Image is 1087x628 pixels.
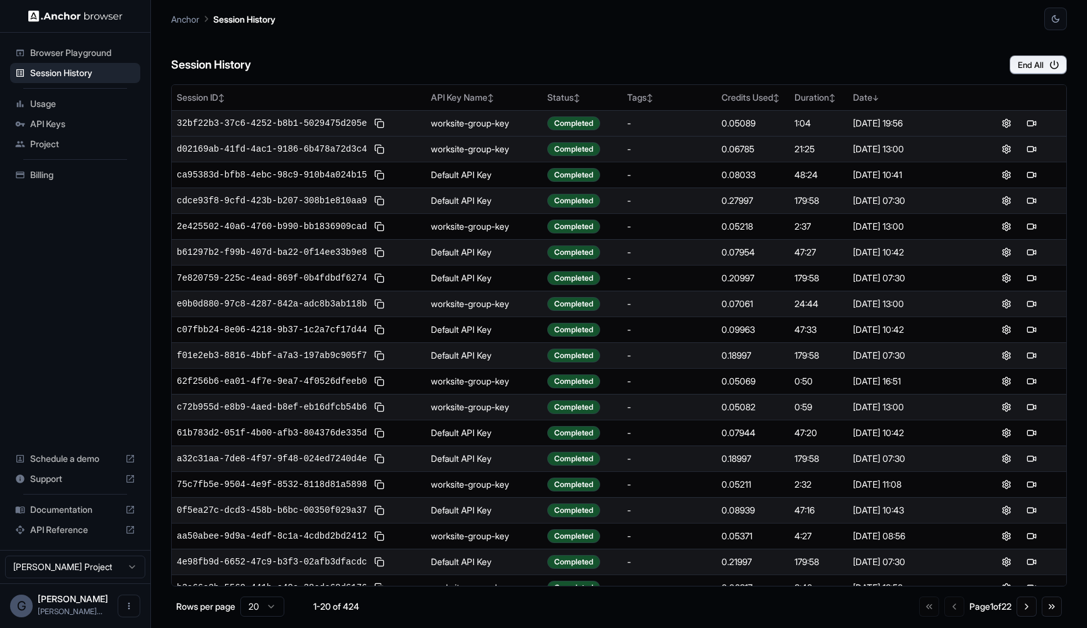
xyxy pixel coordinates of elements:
[177,375,367,388] span: 62f256b6-ea01-4f7e-9ea7-4f0526dfeeb0
[794,298,844,310] div: 24:44
[547,271,600,285] div: Completed
[647,93,653,103] span: ↕
[431,91,537,104] div: API Key Name
[722,427,784,439] div: 0.07944
[177,323,367,336] span: c07fbb24-8e06-4218-9b37-1c2a7cf17d44
[177,298,367,310] span: e0b0d880-97c8-4287-842a-adc8b3ab118b
[177,169,367,181] span: ca95383d-bfb8-4ebc-98c9-910b4a024b15
[853,272,966,284] div: [DATE] 07:30
[28,10,123,22] img: Anchor Logo
[722,375,784,388] div: 0.05069
[627,169,711,181] div: -
[177,478,367,491] span: 75c7fb5e-9504-4e9f-8532-8118d81a5898
[426,368,542,394] td: worksite-group-key
[722,401,784,413] div: 0.05082
[627,220,711,233] div: -
[426,471,542,497] td: worksite-group-key
[794,323,844,336] div: 47:33
[171,56,251,74] h6: Session History
[722,298,784,310] div: 0.07061
[10,449,140,469] div: Schedule a demo
[547,555,600,569] div: Completed
[426,239,542,265] td: Default API Key
[853,452,966,465] div: [DATE] 07:30
[627,349,711,362] div: -
[853,581,966,594] div: [DATE] 13:58
[853,143,966,155] div: [DATE] 13:00
[426,420,542,446] td: Default API Key
[30,524,120,536] span: API Reference
[547,529,600,543] div: Completed
[426,291,542,317] td: worksite-group-key
[627,91,711,104] div: Tags
[853,169,966,181] div: [DATE] 10:41
[627,427,711,439] div: -
[794,530,844,542] div: 4:27
[10,165,140,185] div: Billing
[30,452,120,465] span: Schedule a demo
[547,323,600,337] div: Completed
[627,478,711,491] div: -
[794,504,844,517] div: 47:16
[177,194,367,207] span: cdce93f8-9cfd-423b-b207-308b1e810aa9
[30,138,135,150] span: Project
[722,581,784,594] div: 0.06317
[177,272,367,284] span: 7e820759-225c-4ead-869f-0b4fdbdf6274
[969,600,1012,613] div: Page 1 of 22
[722,169,784,181] div: 0.08033
[722,220,784,233] div: 0.05218
[794,169,844,181] div: 48:24
[853,91,966,104] div: Date
[177,452,367,465] span: a32c31aa-7de8-4f97-9f48-024ed7240d4e
[547,452,600,466] div: Completed
[722,143,784,155] div: 0.06785
[794,220,844,233] div: 2:37
[426,394,542,420] td: worksite-group-key
[794,581,844,594] div: 3:48
[426,575,542,600] td: worksite-group-key
[547,220,600,233] div: Completed
[722,504,784,517] div: 0.08939
[627,530,711,542] div: -
[853,298,966,310] div: [DATE] 13:00
[30,47,135,59] span: Browser Playground
[547,91,617,104] div: Status
[426,213,542,239] td: worksite-group-key
[627,194,711,207] div: -
[547,116,600,130] div: Completed
[547,400,600,414] div: Completed
[10,134,140,154] div: Project
[547,142,600,156] div: Completed
[794,478,844,491] div: 2:32
[794,143,844,155] div: 21:25
[426,317,542,342] td: Default API Key
[627,298,711,310] div: -
[794,117,844,130] div: 1:04
[30,169,135,181] span: Billing
[213,13,276,26] p: Session History
[177,427,367,439] span: 61b783d2-051f-4b00-afb3-804376de335d
[853,556,966,568] div: [DATE] 07:30
[722,91,784,104] div: Credits Used
[426,136,542,162] td: worksite-group-key
[177,91,421,104] div: Session ID
[722,117,784,130] div: 0.05089
[547,349,600,362] div: Completed
[794,556,844,568] div: 179:58
[1010,55,1067,74] button: End All
[426,497,542,523] td: Default API Key
[488,93,494,103] span: ↕
[218,93,225,103] span: ↕
[794,91,844,104] div: Duration
[426,523,542,549] td: worksite-group-key
[171,13,199,26] p: Anchor
[38,593,108,604] span: Greg Miller
[853,401,966,413] div: [DATE] 13:00
[794,427,844,439] div: 47:20
[177,530,367,542] span: aa50abee-9d9a-4edf-8c1a-4cdbd2bd2412
[722,194,784,207] div: 0.27997
[547,168,600,182] div: Completed
[853,504,966,517] div: [DATE] 10:43
[722,246,784,259] div: 0.07954
[853,117,966,130] div: [DATE] 19:56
